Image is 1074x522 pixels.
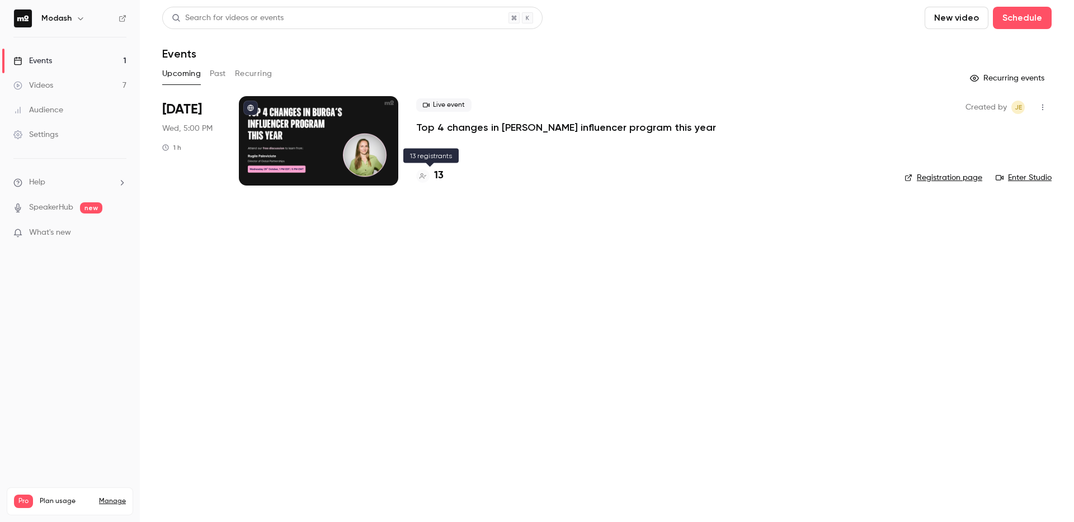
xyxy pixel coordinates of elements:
a: Manage [99,497,126,506]
a: Top 4 changes in [PERSON_NAME] influencer program this year [416,121,716,134]
div: Audience [13,105,63,116]
div: Search for videos or events [172,12,284,24]
div: Events [13,55,52,67]
h1: Events [162,47,196,60]
span: JE [1015,101,1022,114]
li: help-dropdown-opener [13,177,126,188]
button: Past [210,65,226,83]
h4: 13 [434,168,444,183]
span: What's new [29,227,71,239]
iframe: Noticeable Trigger [113,228,126,238]
span: Plan usage [40,497,92,506]
a: SpeakerHub [29,202,73,213]
span: Help [29,177,45,188]
span: Live event [416,98,472,112]
span: Wed, 5:00 PM [162,123,213,134]
div: 1 h [162,143,181,152]
a: Registration page [905,172,982,183]
span: Pro [14,495,33,508]
a: 13 [416,168,444,183]
a: Enter Studio [996,172,1052,183]
div: Oct 29 Wed, 5:00 PM (Europe/London) [162,96,221,186]
img: Modash [14,10,32,27]
button: Upcoming [162,65,201,83]
button: Recurring [235,65,272,83]
h6: Modash [41,13,72,24]
span: new [80,202,102,213]
button: Recurring events [965,69,1052,87]
span: Created by [965,101,1007,114]
div: Settings [13,129,58,140]
button: Schedule [993,7,1052,29]
div: Videos [13,80,53,91]
span: [DATE] [162,101,202,118]
span: Jack Eaton [1011,101,1025,114]
button: New video [925,7,988,29]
